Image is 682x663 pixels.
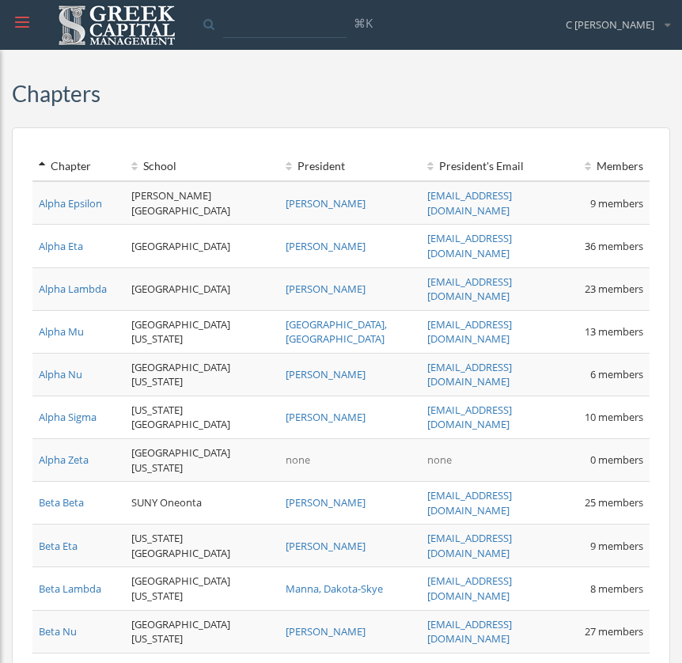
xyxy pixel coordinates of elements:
div: Chapter [39,158,119,174]
span: 36 members [585,239,643,253]
a: Alpha Eta [39,239,83,253]
a: Beta Nu [39,624,77,638]
span: none [427,453,452,467]
a: [GEOGRAPHIC_DATA], [GEOGRAPHIC_DATA] [286,317,387,347]
span: 27 members [585,624,643,638]
div: President [286,158,415,174]
td: [GEOGRAPHIC_DATA][US_STATE] [125,610,279,653]
a: Beta Beta [39,495,84,510]
td: [GEOGRAPHIC_DATA] [125,225,279,267]
a: Alpha Lambda [39,282,107,296]
a: [PERSON_NAME] [286,196,366,210]
a: Manna, Dakota-Skye [286,582,383,596]
a: [PERSON_NAME] [286,539,366,553]
td: [GEOGRAPHIC_DATA][US_STATE] [125,353,279,396]
td: [GEOGRAPHIC_DATA] [125,267,279,310]
a: Alpha Sigma [39,410,97,424]
a: [PERSON_NAME] [286,367,366,381]
a: [PERSON_NAME] [286,410,366,424]
a: [EMAIL_ADDRESS][DOMAIN_NAME] [427,188,512,218]
a: Alpha Mu [39,324,84,339]
span: 25 members [585,495,643,510]
span: 10 members [585,410,643,424]
a: [EMAIL_ADDRESS][DOMAIN_NAME] [427,531,512,560]
a: [EMAIL_ADDRESS][DOMAIN_NAME] [427,231,512,260]
a: Alpha Nu [39,367,82,381]
a: [PERSON_NAME] [286,239,366,253]
span: 9 members [590,539,643,553]
td: [GEOGRAPHIC_DATA][US_STATE] [125,439,279,482]
a: [EMAIL_ADDRESS][DOMAIN_NAME] [427,403,512,432]
a: [PERSON_NAME] [286,624,366,638]
div: School [131,158,273,174]
td: SUNY Oneonta [125,482,279,525]
a: [EMAIL_ADDRESS][DOMAIN_NAME] [427,360,512,389]
span: 9 members [590,196,643,210]
span: 8 members [590,582,643,596]
span: ⌘K [354,15,373,31]
span: 23 members [585,282,643,296]
td: [US_STATE][GEOGRAPHIC_DATA] [125,525,279,567]
span: 13 members [585,324,643,339]
span: 6 members [590,367,643,381]
td: [GEOGRAPHIC_DATA][US_STATE] [125,310,279,353]
td: [GEOGRAPHIC_DATA][US_STATE] [125,567,279,610]
a: Beta Eta [39,539,78,553]
td: [PERSON_NAME][GEOGRAPHIC_DATA] [125,181,279,225]
a: [EMAIL_ADDRESS][DOMAIN_NAME] [427,275,512,304]
h3: Chapters [12,81,100,106]
a: Beta Lambda [39,582,101,596]
a: [PERSON_NAME] [286,282,366,296]
a: [EMAIL_ADDRESS][DOMAIN_NAME] [427,574,512,603]
span: none [286,453,310,467]
td: [US_STATE] [GEOGRAPHIC_DATA] [125,396,279,438]
a: [EMAIL_ADDRESS][DOMAIN_NAME] [427,317,512,347]
div: President 's Email [427,158,556,174]
div: Members [570,158,643,174]
span: 0 members [590,453,643,467]
div: C [PERSON_NAME] [555,6,670,32]
a: [EMAIL_ADDRESS][DOMAIN_NAME] [427,488,512,517]
span: C [PERSON_NAME] [566,17,654,32]
a: Alpha Zeta [39,453,89,467]
a: Alpha Epsilon [39,196,102,210]
a: [PERSON_NAME] [286,495,366,510]
a: [EMAIL_ADDRESS][DOMAIN_NAME] [427,617,512,646]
